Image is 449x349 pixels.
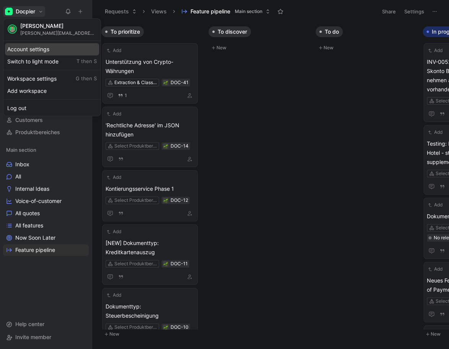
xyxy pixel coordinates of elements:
div: [PERSON_NAME][EMAIL_ADDRESS][DOMAIN_NAME] [20,30,97,36]
div: [PERSON_NAME] [20,23,97,29]
img: avatar [8,25,16,33]
span: T then S [76,58,97,65]
div: Switch to light mode [5,55,99,68]
div: Log out [5,102,99,114]
div: Add workspace [5,85,99,97]
div: Workspace settings [5,73,99,85]
span: G then S [76,75,97,82]
div: Account settings [5,43,99,55]
div: DocpierDocpier [3,18,101,116]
